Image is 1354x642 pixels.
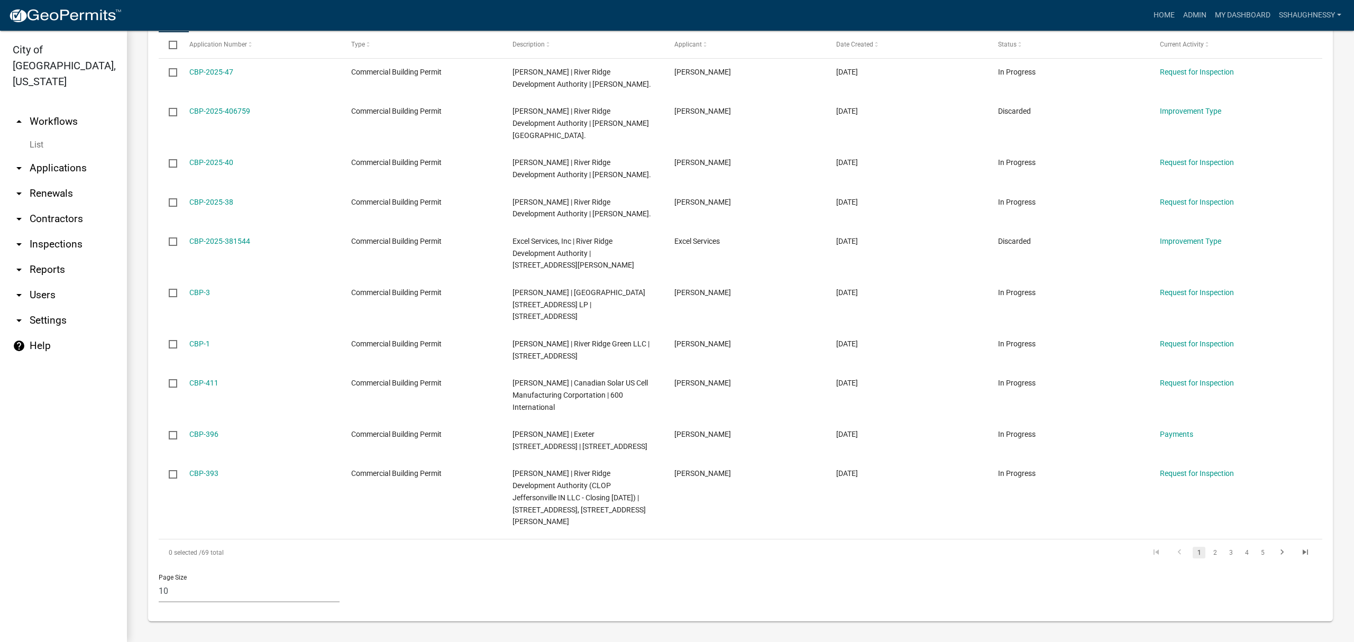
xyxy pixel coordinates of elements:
[674,340,731,348] span: Elick
[189,469,218,478] a: CBP-393
[674,158,731,167] span: Lester Bowling
[13,289,25,301] i: arrow_drop_down
[502,32,664,58] datatable-header-cell: Description
[13,187,25,200] i: arrow_drop_down
[13,238,25,251] i: arrow_drop_down
[13,213,25,225] i: arrow_drop_down
[513,41,545,48] span: Description
[1160,288,1234,297] a: Request for Inspection
[998,469,1036,478] span: In Progress
[1150,32,1312,58] datatable-header-cell: Current Activity
[189,379,218,387] a: CBP-411
[674,68,731,76] span: Lester Bowling
[1224,547,1237,558] a: 3
[1160,158,1234,167] a: Request for Inspection
[189,198,233,206] a: CBP-2025-38
[1160,41,1204,48] span: Current Activity
[159,539,620,566] div: 69 total
[513,158,651,179] span: James McKenzie | River Ridge Development Authority | PAUL GARRETT AVE.
[1223,544,1239,562] li: page 3
[189,430,218,438] a: CBP-396
[836,237,858,245] span: 02/26/2025
[1169,547,1190,558] a: go to previous page
[1160,379,1234,387] a: Request for Inspection
[674,469,731,478] span: Pat Mueller
[13,162,25,175] i: arrow_drop_down
[351,198,442,206] span: Commercial Building Permit
[998,158,1036,167] span: In Progress
[341,32,502,58] datatable-header-cell: Type
[1191,544,1207,562] li: page 1
[513,430,647,451] span: greg furnish | Exeter 101 River Ridge Circle LP | 101 RIVER RIDGE CIRCLE
[189,340,210,348] a: CBP-1
[189,107,250,115] a: CBP-2025-406759
[836,107,858,115] span: 04/16/2025
[351,237,442,245] span: Commercial Building Permit
[674,107,731,115] span: Linda MILLS
[1149,5,1179,25] a: Home
[1160,469,1234,478] a: Request for Inspection
[513,288,645,321] span: Dustin Ellis | Exeter 101 River Ridge Circle LP | 101 RIVER RIDGE CIRCLE
[1256,547,1269,558] a: 5
[998,288,1036,297] span: In Progress
[826,32,988,58] datatable-header-cell: Date Created
[351,430,442,438] span: Commercial Building Permit
[836,469,858,478] span: 10/29/2024
[513,379,648,411] span: James McKenzie | Canadian Solar US Cell Manufacturing Corportation | 600 International
[664,32,826,58] datatable-header-cell: Applicant
[189,158,233,167] a: CBP-2025-40
[1160,237,1221,245] a: Improvement Type
[513,107,649,140] span: linda mills | River Ridge Development Authority | PAUL GARRETT AVE.
[1275,5,1346,25] a: sshaughnessy
[351,340,442,348] span: Commercial Building Permit
[998,237,1031,245] span: Discarded
[513,68,651,88] span: James McKenzie | River Ridge Development Authority | PAUL GARRETT AVE.
[351,68,442,76] span: Commercial Building Permit
[1179,5,1211,25] a: Admin
[1239,544,1255,562] li: page 4
[189,68,233,76] a: CBP-2025-47
[1207,544,1223,562] li: page 2
[13,340,25,352] i: help
[351,469,442,478] span: Commercial Building Permit
[998,379,1036,387] span: In Progress
[351,107,442,115] span: Commercial Building Permit
[159,32,179,58] datatable-header-cell: Select
[998,107,1031,115] span: Discarded
[351,379,442,387] span: Commercial Building Permit
[1160,107,1221,115] a: Improvement Type
[189,288,210,297] a: CBP-3
[674,237,720,245] span: Excel Services
[836,340,858,348] span: 12/26/2024
[1209,547,1221,558] a: 2
[189,237,250,245] a: CBP-2025-381544
[1160,430,1193,438] a: Payments
[836,288,858,297] span: 12/31/2024
[169,549,202,556] span: 0 selected /
[13,115,25,128] i: arrow_drop_up
[1240,547,1253,558] a: 4
[998,198,1036,206] span: In Progress
[1193,547,1205,558] a: 1
[1160,198,1234,206] a: Request for Inspection
[1160,340,1234,348] a: Request for Inspection
[836,41,873,48] span: Date Created
[1255,544,1270,562] li: page 5
[13,314,25,327] i: arrow_drop_down
[351,288,442,297] span: Commercial Building Permit
[513,340,649,360] span: Elick Wolfe | River Ridge Green LLC | 101 LOGISTICS AVENUE BLDG 226 Suite 229D
[674,198,731,206] span: Lester Bowling
[179,32,341,58] datatable-header-cell: Application Number
[1160,68,1234,76] a: Request for Inspection
[1272,547,1292,558] a: go to next page
[998,41,1017,48] span: Status
[674,288,731,297] span: Dustin Ellis
[513,469,646,526] span: Pat Mueller | River Ridge Development Authority (CLOP Jeffersonville IN LLC - Closing December 15...
[13,263,25,276] i: arrow_drop_down
[988,32,1150,58] datatable-header-cell: Status
[836,379,858,387] span: 12/03/2024
[189,41,247,48] span: Application Number
[836,68,858,76] span: 04/22/2025
[998,340,1036,348] span: In Progress
[351,41,365,48] span: Type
